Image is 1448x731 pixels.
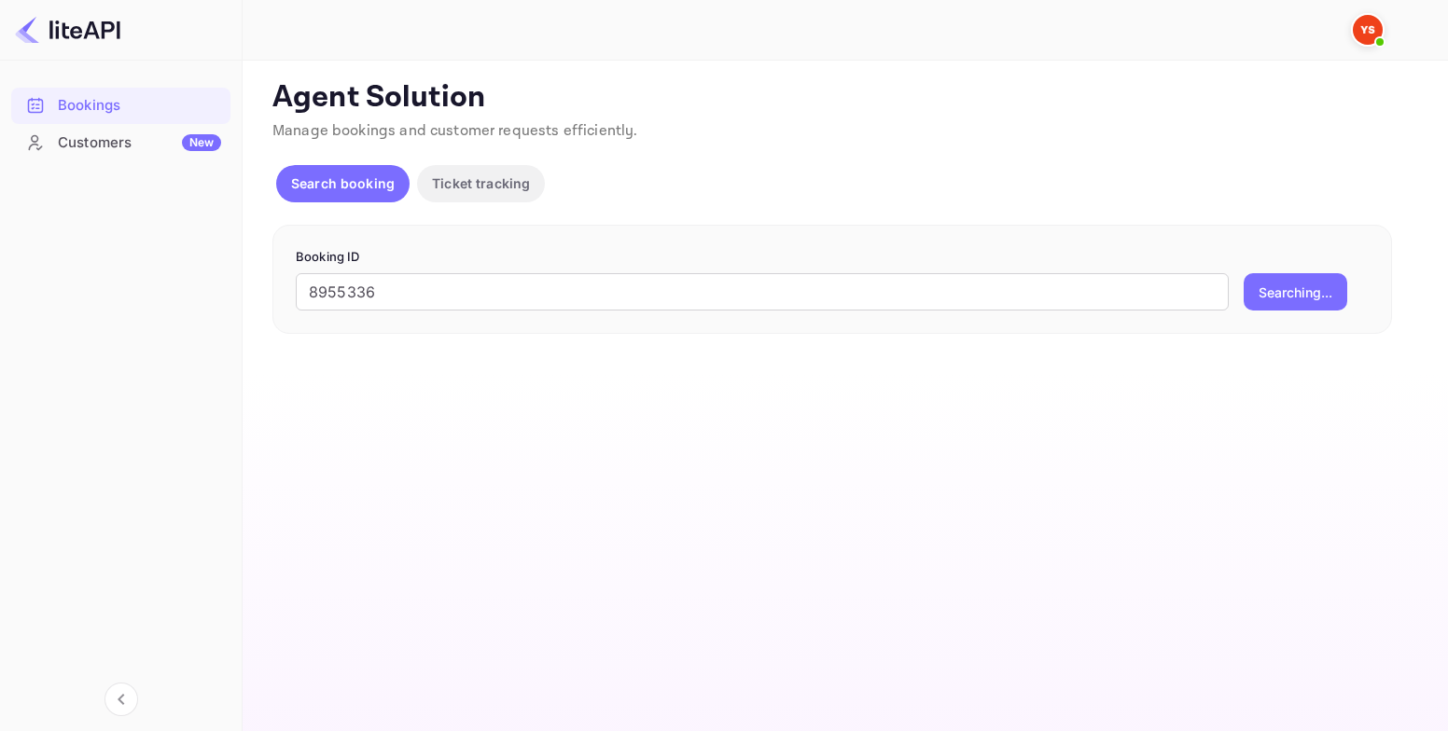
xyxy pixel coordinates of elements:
div: New [182,134,221,151]
p: Search booking [291,173,395,193]
p: Agent Solution [272,79,1414,117]
a: Bookings [11,88,230,122]
div: Bookings [58,95,221,117]
a: CustomersNew [11,125,230,159]
img: LiteAPI logo [15,15,120,45]
div: Customers [58,132,221,154]
input: Enter Booking ID (e.g., 63782194) [296,273,1229,310]
div: Bookings [11,88,230,124]
button: Searching... [1244,273,1347,310]
button: Collapse navigation [104,683,138,716]
div: CustomersNew [11,125,230,161]
span: Manage bookings and customer requests efficiently. [272,121,638,141]
img: Yandex Support [1353,15,1383,45]
p: Booking ID [296,248,1369,267]
p: Ticket tracking [432,173,530,193]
